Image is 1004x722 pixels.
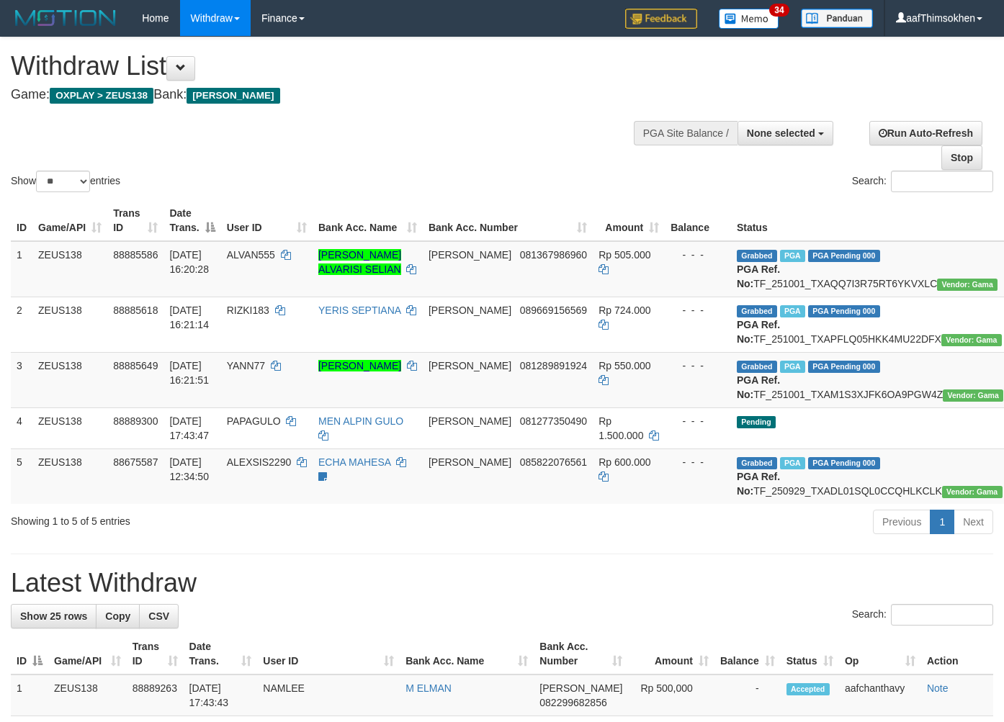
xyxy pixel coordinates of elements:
[313,200,423,241] th: Bank Acc. Name: activate to sort column ascending
[227,304,269,316] span: RIZKI183
[169,249,209,275] span: [DATE] 16:20:28
[520,360,587,371] span: Copy 081289891924 to clipboard
[48,674,127,716] td: ZEUS138
[780,457,805,469] span: Marked by aafpengsreynich
[737,416,776,428] span: Pending
[941,145,982,170] a: Stop
[943,389,1003,402] span: Vendor URL: https://trx31.1velocity.biz
[891,604,993,626] input: Search:
[780,305,805,317] span: Marked by aafanarl
[429,304,511,316] span: [PERSON_NAME]
[11,200,32,241] th: ID
[942,486,1003,498] span: Vendor URL: https://trx31.1velocity.biz
[169,360,209,386] span: [DATE] 16:21:51
[719,9,779,29] img: Button%20Memo.svg
[32,448,107,504] td: ZEUS138
[429,415,511,427] span: [PERSON_NAME]
[318,249,401,275] a: [PERSON_NAME] ALVARISI SELIAN
[50,88,153,104] span: OXPLAY > ZEUS138
[839,633,921,674] th: Op: activate to sort column ascending
[737,457,777,469] span: Grabbed
[539,697,606,708] span: Copy 082299682856 to clipboard
[11,171,120,192] label: Show entries
[227,360,265,371] span: YANN77
[20,610,87,622] span: Show 25 rows
[32,352,107,407] td: ZEUS138
[520,415,587,427] span: Copy 081277350490 to clipboard
[599,456,650,468] span: Rp 600.000
[737,471,780,497] b: PGA Ref. No:
[11,88,655,102] h4: Game: Bank:
[105,610,130,622] span: Copy
[852,171,993,192] label: Search:
[221,200,313,241] th: User ID: activate to sort column ascending
[184,674,258,716] td: [DATE] 17:43:43
[737,361,777,373] span: Grabbed
[163,200,220,241] th: Date Trans.: activate to sort column descending
[738,121,833,145] button: None selected
[400,633,534,674] th: Bank Acc. Name: activate to sort column ascending
[429,360,511,371] span: [PERSON_NAME]
[786,683,830,695] span: Accepted
[714,674,781,716] td: -
[869,121,982,145] a: Run Auto-Refresh
[808,250,880,262] span: PGA Pending
[534,633,628,674] th: Bank Acc. Number: activate to sort column ascending
[671,303,725,317] div: - - -
[127,633,184,674] th: Trans ID: activate to sort column ascending
[184,633,258,674] th: Date Trans.: activate to sort column ascending
[780,361,805,373] span: Marked by aafanarl
[36,171,90,192] select: Showentries
[423,200,593,241] th: Bank Acc. Number: activate to sort column ascending
[808,457,880,469] span: PGA Pending
[634,121,738,145] div: PGA Site Balance /
[187,88,279,104] span: [PERSON_NAME]
[520,304,587,316] span: Copy 089669156569 to clipboard
[737,263,780,289] b: PGA Ref. No:
[628,633,714,674] th: Amount: activate to sort column ascending
[665,200,731,241] th: Balance
[747,127,815,139] span: None selected
[318,456,390,468] a: ECHA MAHESA
[148,610,169,622] span: CSV
[113,415,158,427] span: 88889300
[671,248,725,262] div: - - -
[227,249,275,261] span: ALVAN555
[11,604,97,628] a: Show 25 rows
[839,674,921,716] td: aafchanthavy
[11,448,32,504] td: 5
[11,241,32,297] td: 1
[127,674,184,716] td: 88889263
[671,414,725,428] div: - - -
[11,569,993,597] h1: Latest Withdraw
[32,241,107,297] td: ZEUS138
[780,250,805,262] span: Marked by aafanarl
[671,358,725,373] div: - - -
[48,633,127,674] th: Game/API: activate to sort column ascending
[318,360,401,371] a: [PERSON_NAME]
[781,633,839,674] th: Status: activate to sort column ascending
[737,374,780,400] b: PGA Ref. No:
[801,9,873,28] img: panduan.png
[139,604,179,628] a: CSV
[930,510,954,534] a: 1
[954,510,993,534] a: Next
[96,604,140,628] a: Copy
[599,360,650,371] span: Rp 550.000
[32,200,107,241] th: Game/API: activate to sort column ascending
[599,415,643,441] span: Rp 1.500.000
[941,334,1002,346] span: Vendor URL: https://trx31.1velocity.biz
[599,304,650,316] span: Rp 724.000
[921,633,993,674] th: Action
[625,9,697,29] img: Feedback.jpg
[257,633,400,674] th: User ID: activate to sort column ascending
[11,7,120,29] img: MOTION_logo.png
[891,171,993,192] input: Search:
[11,407,32,448] td: 4
[520,249,587,261] span: Copy 081367986960 to clipboard
[318,415,403,427] a: MEN ALPIN GULO
[520,456,587,468] span: Copy 085822076561 to clipboard
[671,455,725,469] div: - - -
[318,304,400,316] a: YERIS SEPTIANA
[539,682,622,694] span: [PERSON_NAME]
